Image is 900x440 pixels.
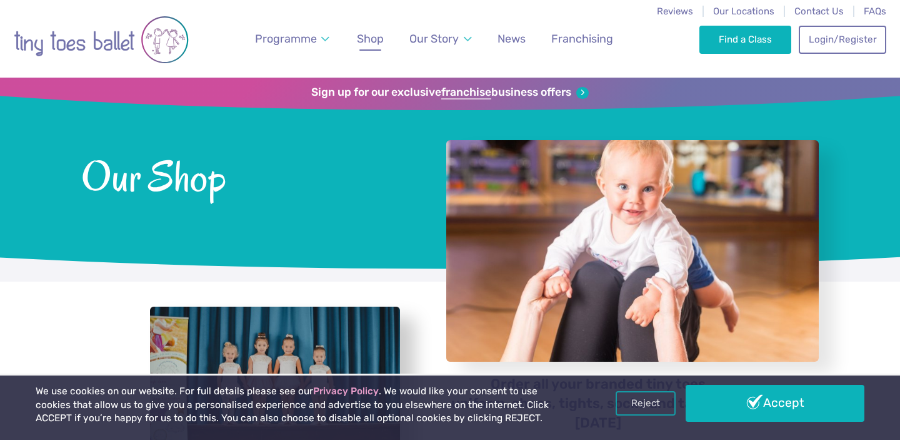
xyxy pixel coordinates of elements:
[81,150,413,200] span: Our Shop
[686,385,864,421] a: Accept
[864,6,886,17] a: FAQs
[249,25,336,53] a: Programme
[36,385,574,426] p: We use cookies on our website. For full details please see our . We would like your consent to us...
[657,6,693,17] a: Reviews
[441,86,491,100] strong: franchise
[699,26,791,53] a: Find a Class
[311,86,588,100] a: Sign up for our exclusivefranchisebusiness offers
[409,32,459,45] span: Our Story
[799,26,886,53] a: Login/Register
[357,32,384,45] span: Shop
[497,32,526,45] span: News
[14,8,189,71] img: tiny toes ballet
[492,25,531,53] a: News
[551,32,613,45] span: Franchising
[404,25,477,53] a: Our Story
[794,6,844,17] a: Contact Us
[351,25,389,53] a: Shop
[713,6,774,17] a: Our Locations
[255,32,317,45] span: Programme
[313,386,379,397] a: Privacy Policy
[616,391,676,415] a: Reject
[546,25,619,53] a: Franchising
